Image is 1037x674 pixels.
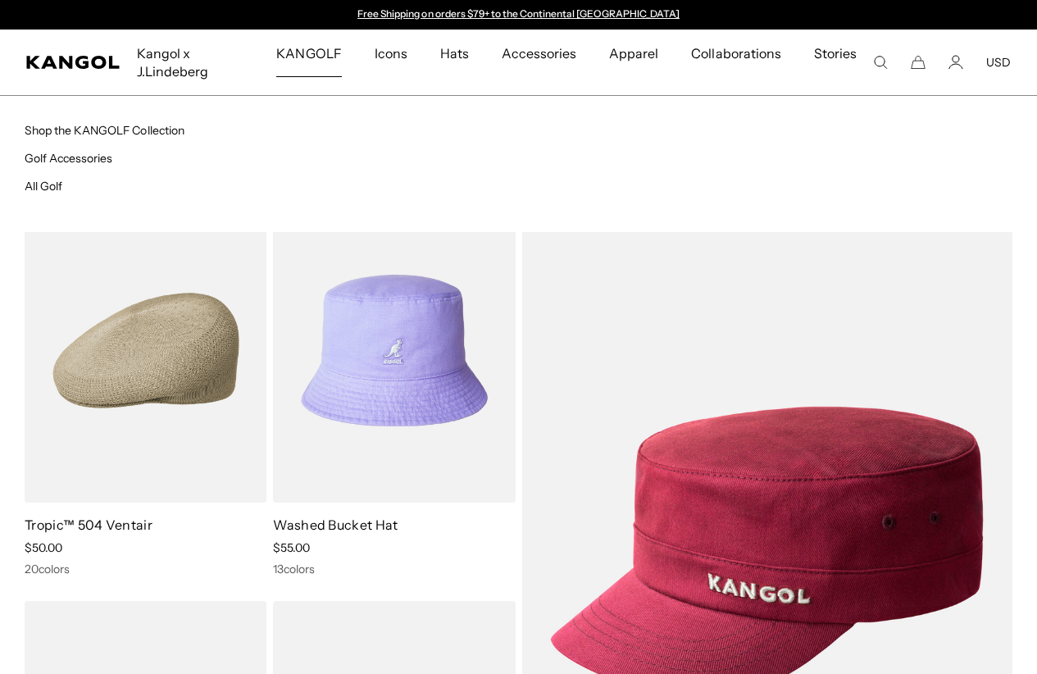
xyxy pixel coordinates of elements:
a: Washed Bucket Hat [273,517,398,533]
button: USD [986,55,1011,70]
a: Hats [424,30,485,77]
span: Icons [375,30,407,77]
a: Golf Accessories [25,151,112,166]
a: Accessories [485,30,593,77]
span: Accessories [502,30,576,77]
a: Icons [358,30,424,77]
span: $50.00 [25,540,62,555]
slideshow-component: Announcement bar [350,8,688,21]
a: Account [948,55,963,70]
span: $55.00 [273,540,310,555]
a: Kangol x J.Lindeberg [121,30,260,95]
img: Washed Bucket Hat [273,198,515,503]
a: Tropic™ 504 Ventair [25,517,152,533]
a: Collaborations [675,30,797,77]
button: Cart [911,55,926,70]
div: 20 colors [25,562,266,576]
span: Hats [440,30,469,77]
img: Tropic™ 504 Ventair [25,198,266,503]
span: Kangol x J.Lindeberg [137,30,243,95]
span: KANGOLF [276,30,341,77]
a: Kangol [26,56,121,69]
a: KANGOLF [260,30,357,77]
span: Collaborations [691,30,780,77]
summary: Search here [873,55,888,70]
a: Stories [798,30,873,95]
a: Shop the KANGOLF Collection [25,123,184,138]
a: All Golf [25,179,62,194]
span: Stories [814,30,857,95]
span: Apparel [609,30,658,77]
div: 1 of 2 [350,8,688,21]
div: 13 colors [273,562,515,576]
div: Announcement [350,8,688,21]
a: Free Shipping on orders $79+ to the Continental [GEOGRAPHIC_DATA] [357,7,680,20]
a: Apparel [593,30,675,77]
